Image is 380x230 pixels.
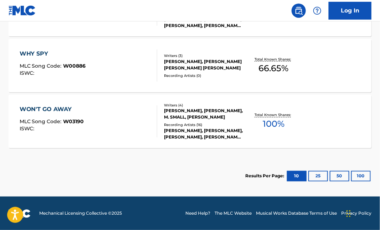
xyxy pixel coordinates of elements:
[341,210,371,217] a: Privacy Policy
[39,210,122,217] span: Mechanical Licensing Collective © 2025
[164,108,243,121] div: [PERSON_NAME], [PERSON_NAME], M. SMALL, [PERSON_NAME]
[20,63,63,69] span: MLC Song Code :
[164,73,243,78] div: Recording Artists ( 0 )
[310,4,324,18] div: Help
[9,5,36,16] img: MLC Logo
[9,95,371,148] a: WON'T GO AWAYMLC Song Code:W03190ISWC:Writers (4)[PERSON_NAME], [PERSON_NAME], M. SMALL, [PERSON_...
[9,209,31,218] img: logo
[351,171,371,182] button: 100
[255,57,293,62] p: Total Known Shares:
[259,62,289,75] span: 66.65 %
[20,119,63,125] span: MLC Song Code :
[20,49,86,58] div: WHY SPY
[313,6,322,15] img: help
[9,39,371,92] a: WHY SPYMLC Song Code:W00886ISWC:Writers (3)[PERSON_NAME], [PERSON_NAME] [PERSON_NAME] [PERSON_NAM...
[330,171,349,182] button: 50
[263,118,284,131] span: 100 %
[164,16,243,29] div: [PERSON_NAME], [PERSON_NAME], [PERSON_NAME], [PERSON_NAME], [PERSON_NAME]
[256,210,337,217] a: Musical Works Database Terms of Use
[294,6,303,15] img: search
[63,63,86,69] span: W00886
[308,171,328,182] button: 25
[329,2,371,20] a: Log In
[63,119,84,125] span: W03190
[164,128,243,141] div: [PERSON_NAME], [PERSON_NAME], [PERSON_NAME], [PERSON_NAME], [PERSON_NAME]
[292,4,306,18] a: Public Search
[346,203,351,224] div: Drag
[245,173,286,179] p: Results Per Page:
[215,210,252,217] a: The MLC Website
[164,103,243,108] div: Writers ( 4 )
[164,53,243,58] div: Writers ( 3 )
[287,171,307,182] button: 10
[20,105,84,114] div: WON'T GO AWAY
[185,210,210,217] a: Need Help?
[255,113,293,118] p: Total Known Shares:
[20,126,36,132] span: ISWC :
[20,70,36,76] span: ISWC :
[164,58,243,71] div: [PERSON_NAME], [PERSON_NAME] [PERSON_NAME] [PERSON_NAME]
[344,196,380,230] iframe: Chat Widget
[164,122,243,128] div: Recording Artists ( 16 )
